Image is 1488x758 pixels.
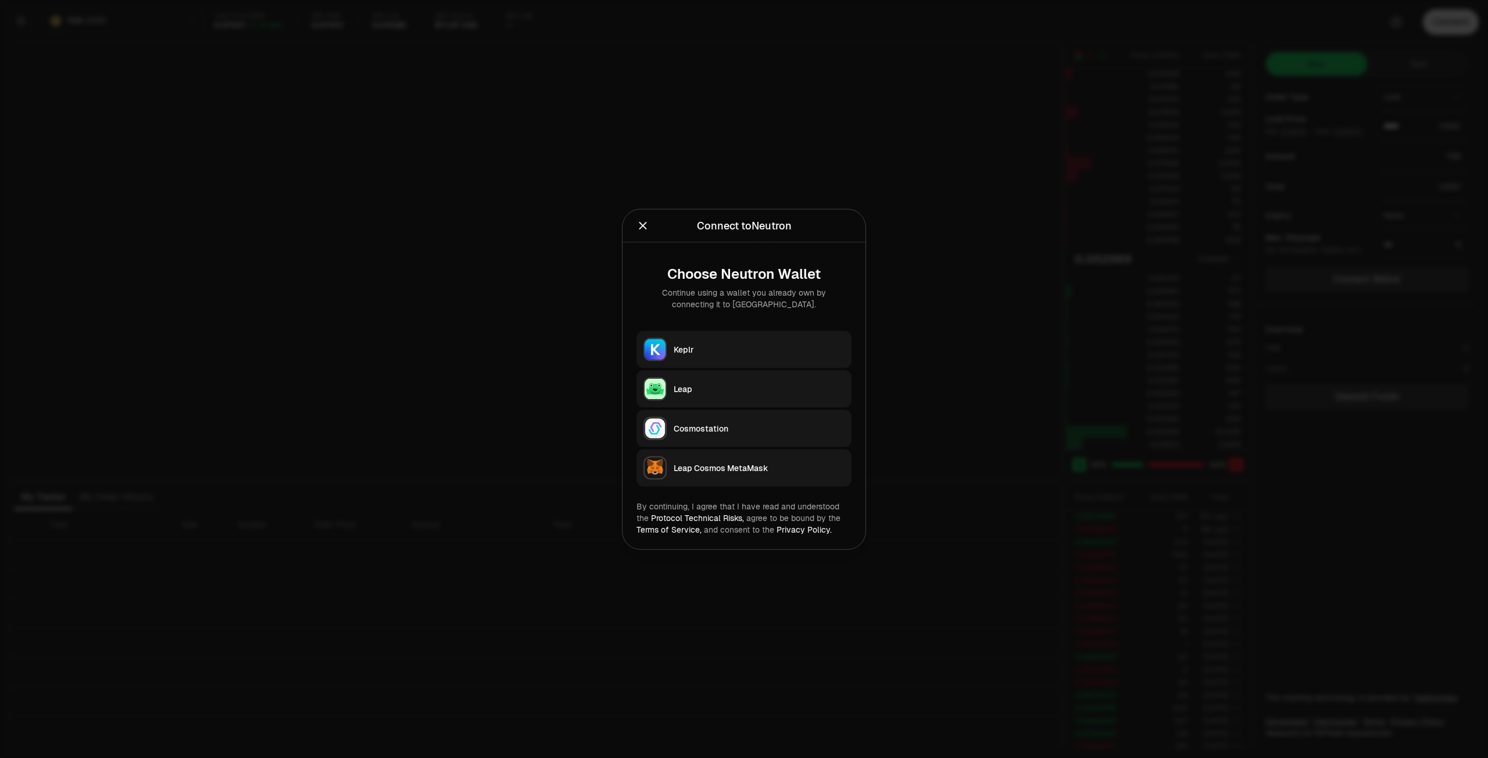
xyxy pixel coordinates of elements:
button: Close [636,217,649,233]
img: Leap [645,378,666,399]
a: Protocol Technical Risks, [651,512,744,523]
img: Cosmostation [645,418,666,439]
button: CosmostationCosmostation [636,409,852,447]
a: Terms of Service, [636,524,702,534]
div: Continue using a wallet you already own by connecting it to [GEOGRAPHIC_DATA]. [646,286,842,310]
div: Leap Cosmos MetaMask [674,462,845,473]
div: Choose Neutron Wallet [646,265,842,282]
img: Keplr [645,339,666,360]
div: Connect to Neutron [697,217,792,233]
a: Privacy Policy. [777,524,832,534]
div: Keplr [674,343,845,355]
div: By continuing, I agree that I have read and understood the agree to be bound by the and consent t... [636,500,852,535]
div: Cosmostation [674,422,845,434]
button: KeplrKeplr [636,330,852,368]
div: Leap [674,383,845,394]
img: Leap Cosmos MetaMask [645,457,666,478]
button: LeapLeap [636,370,852,407]
button: Leap Cosmos MetaMaskLeap Cosmos MetaMask [636,449,852,486]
